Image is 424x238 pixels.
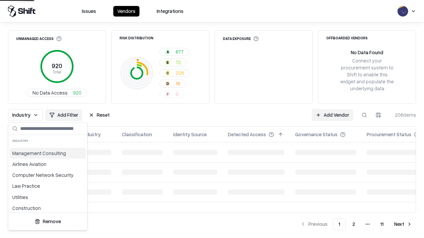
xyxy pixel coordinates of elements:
div: Computer Network Security [10,170,86,180]
div: Law Practice [10,180,86,191]
div: Management Consulting [10,148,86,159]
div: Suggestions [8,146,87,213]
div: Utilities [10,192,86,203]
div: Construction [10,203,86,214]
div: Airlines Aviation [10,159,86,170]
div: Industry [8,135,87,146]
button: Remove [11,216,84,227]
